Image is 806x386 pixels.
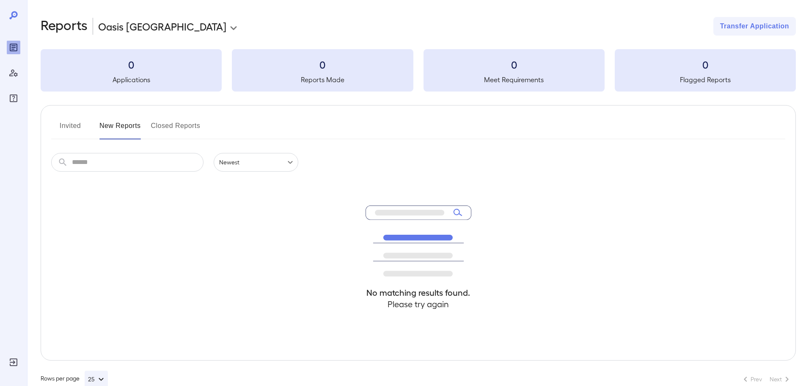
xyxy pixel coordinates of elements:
[615,58,796,71] h3: 0
[232,58,413,71] h3: 0
[7,355,20,369] div: Log Out
[51,119,89,139] button: Invited
[41,49,796,92] summary: 0Applications0Reports Made0Meet Requirements0Flagged Reports
[713,17,796,36] button: Transfer Application
[7,92,20,105] div: FAQ
[366,298,471,310] h4: Please try again
[737,372,796,386] nav: pagination navigation
[214,153,298,172] div: Newest
[41,17,88,36] h2: Reports
[424,58,605,71] h3: 0
[366,287,471,298] h4: No matching results found.
[232,75,413,85] h5: Reports Made
[41,58,222,71] h3: 0
[7,66,20,80] div: Manage Users
[151,119,201,139] button: Closed Reports
[99,119,141,139] button: New Reports
[424,75,605,85] h5: Meet Requirements
[41,75,222,85] h5: Applications
[615,75,796,85] h5: Flagged Reports
[98,19,226,33] p: Oasis [GEOGRAPHIC_DATA]
[7,41,20,54] div: Reports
